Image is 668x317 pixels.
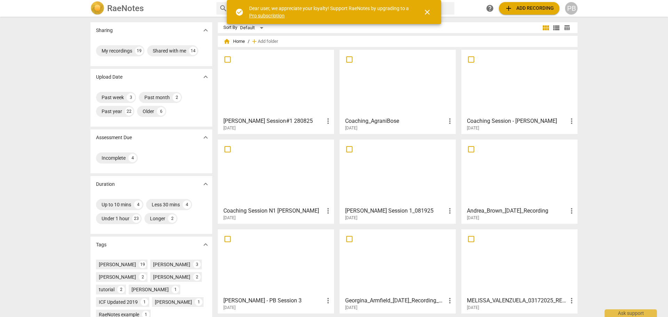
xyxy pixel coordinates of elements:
a: Andrea_Brown_[DATE]_Recording[DATE] [464,142,575,221]
span: [DATE] [345,305,357,311]
span: Add recording [504,4,554,13]
span: more_vert [567,117,576,125]
span: [DATE] [467,215,479,221]
span: [DATE] [223,215,236,221]
span: help [486,4,494,13]
div: 4 [183,200,191,209]
h3: Coaching Session - Maxime [467,117,567,125]
span: more_vert [324,117,332,125]
button: Show more [200,239,211,250]
div: 2 [193,273,201,281]
div: [PERSON_NAME] [99,261,136,268]
span: more_vert [324,207,332,215]
button: Upload [499,2,559,15]
button: Table view [562,23,572,33]
span: search [219,4,228,13]
button: Show more [200,132,211,143]
div: Less 30 mins [152,201,180,208]
div: 19 [139,261,146,268]
button: Tile view [541,23,551,33]
a: [PERSON_NAME] Session 1_081925[DATE] [342,142,453,221]
span: more_vert [324,296,332,305]
h3: Georgina_Armfield_16.03.25_Recording_Updated - Georgina Armfield [345,296,446,305]
div: 23 [132,214,141,223]
div: My recordings [102,47,132,54]
span: Home [223,38,245,45]
div: 2 [117,286,125,293]
button: PB [565,2,578,15]
span: home [223,38,230,45]
a: Coaching Session N1 [PERSON_NAME][DATE] [220,142,332,221]
button: Close [419,4,436,21]
span: [DATE] [467,305,479,311]
h2: RaeNotes [107,3,144,13]
h3: Coaching Session N1 Jean Heliere [223,207,324,215]
button: List view [551,23,562,33]
a: MELISSA_VALENZUELA_03172025_RECORDING - [PERSON_NAME][DATE] [464,232,575,310]
div: 6 [157,107,165,116]
div: 2 [173,93,181,102]
div: 1 [141,298,148,306]
a: Help [484,2,496,15]
div: Incomplete [102,154,126,161]
span: expand_more [201,73,210,81]
h3: Jonathon Muzychka - PB Session 3 [223,296,324,305]
div: [PERSON_NAME] [132,286,169,293]
a: [PERSON_NAME] Session#1 280825[DATE] [220,52,332,131]
div: Under 1 hour [102,215,129,222]
div: Dear user, we appreciate your loyalty! Support RaeNotes by upgrading to a [249,5,411,19]
div: [PERSON_NAME] [155,299,192,306]
div: Past month [144,94,170,101]
div: [PERSON_NAME] [153,261,190,268]
span: expand_more [201,240,210,249]
a: LogoRaeNotes [90,1,211,15]
button: Show more [200,72,211,82]
div: 4 [128,154,137,162]
div: tutorial [99,286,114,293]
span: check_circle [235,8,244,16]
div: 22 [125,107,133,116]
a: Coaching Session - [PERSON_NAME][DATE] [464,52,575,131]
p: Duration [96,181,115,188]
div: Up to 10 mins [102,201,131,208]
span: Add folder [258,39,278,44]
a: Coaching_AgraniBose[DATE] [342,52,453,131]
span: close [423,8,431,16]
span: [DATE] [345,215,357,221]
div: Sort By [223,25,237,30]
span: more_vert [446,117,454,125]
div: 2 [139,273,146,281]
div: 3 [193,261,201,268]
span: view_module [542,24,550,32]
div: 19 [135,47,143,55]
h3: Josh Session 1_081925 [345,207,446,215]
div: Ask support [605,309,657,317]
span: [DATE] [467,125,479,131]
div: Past week [102,94,124,101]
a: Pro subscription [249,13,285,18]
span: table_chart [564,24,570,31]
h3: Tina Session#1 280825 [223,117,324,125]
h3: Andrea_Brown_13June2025_Recording [467,207,567,215]
div: [PERSON_NAME] [99,274,136,280]
p: Assessment Due [96,134,132,141]
span: expand_more [201,180,210,188]
span: [DATE] [345,125,357,131]
div: Longer [150,215,165,222]
a: [PERSON_NAME] - PB Session 3[DATE] [220,232,332,310]
div: 2 [168,214,176,223]
span: expand_more [201,133,210,142]
div: 1 [172,286,179,293]
h3: Coaching_AgraniBose [345,117,446,125]
div: Older [143,108,154,115]
div: [PERSON_NAME] [153,274,190,280]
h3: MELISSA_VALENZUELA_03172025_RECORDING - melissa valenzuela [467,296,567,305]
div: 3 [127,93,135,102]
div: Past year [102,108,122,115]
span: more_vert [567,296,576,305]
p: Upload Date [96,73,122,81]
span: [DATE] [223,305,236,311]
button: Show more [200,179,211,189]
button: Show more [200,25,211,35]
